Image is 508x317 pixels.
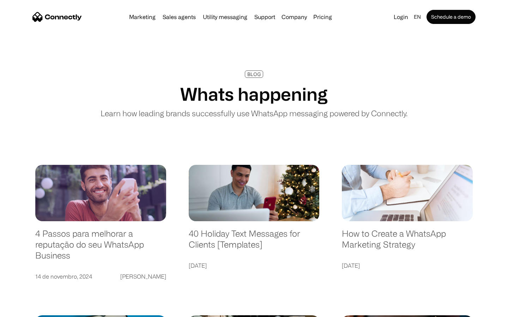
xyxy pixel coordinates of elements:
a: 40 Holiday Text Messages for Clients [Templates] [189,228,320,257]
div: [DATE] [342,261,360,271]
aside: Language selected: English [7,305,42,315]
a: How to Create a WhatsApp Marketing Strategy [342,228,473,257]
div: 14 de novembro, 2024 [35,272,92,281]
a: Utility messaging [200,14,250,20]
ul: Language list [14,305,42,315]
div: BLOG [247,72,261,77]
a: 4 Passos para melhorar a reputação do seu WhatsApp Business [35,228,166,268]
a: Marketing [126,14,158,20]
h1: Whats happening [180,83,328,105]
div: Company [282,12,307,22]
a: Pricing [310,14,335,20]
a: Schedule a demo [427,10,476,24]
p: Learn how leading brands successfully use WhatsApp messaging powered by Connectly. [101,107,407,119]
div: [PERSON_NAME] [120,272,166,281]
a: Sales agents [160,14,199,20]
a: Support [252,14,278,20]
div: [DATE] [189,261,207,271]
div: en [414,12,421,22]
a: Login [391,12,411,22]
